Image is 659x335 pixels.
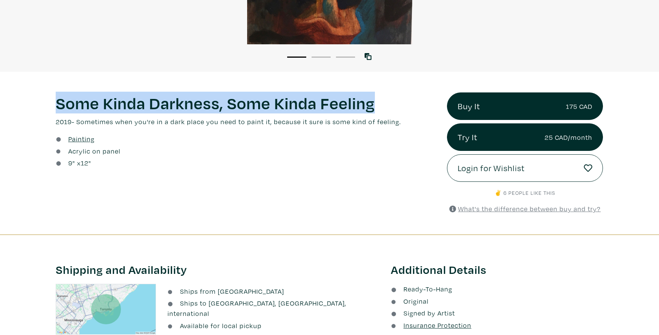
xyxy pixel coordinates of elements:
a: Buy It175 CAD [447,92,603,120]
u: What's the difference between buy and try? [458,204,601,213]
li: Ships from [GEOGRAPHIC_DATA] [167,286,379,296]
span: 12 [81,159,88,167]
img: staticmap [56,284,156,334]
a: What's the difference between buy and try? [449,204,601,213]
small: 25 CAD/month [545,132,592,142]
li: Original [391,296,603,306]
h3: Additional Details [391,262,603,277]
h1: Some Kinda Darkness, Some Kinda Feeling [56,92,436,113]
button: 1 of 3 [287,57,306,58]
li: Available for local pickup [167,320,379,331]
button: 3 of 3 [336,57,355,58]
div: " x " [68,158,91,168]
li: Ships to [GEOGRAPHIC_DATA], [GEOGRAPHIC_DATA], international [167,298,379,319]
u: Insurance Protection [403,321,471,330]
a: Painting [68,134,95,144]
small: 175 CAD [566,101,592,112]
p: 2019- Sometimes when you're in a dark place you need to paint it, because it sure is some kind of... [56,117,436,127]
a: Login for Wishlist [447,154,603,182]
button: 2 of 3 [312,57,331,58]
a: Try It25 CAD/month [447,123,603,151]
u: Painting [68,134,95,143]
span: 9 [68,159,72,167]
p: ✌️ 6 people like this [447,189,603,197]
a: Insurance Protection [391,321,471,330]
a: Acrylic on panel [68,146,121,156]
li: Signed by Artist [391,308,603,318]
h3: Shipping and Availability [56,262,379,277]
span: Login for Wishlist [458,162,525,175]
li: Ready-To-Hang [391,284,603,294]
